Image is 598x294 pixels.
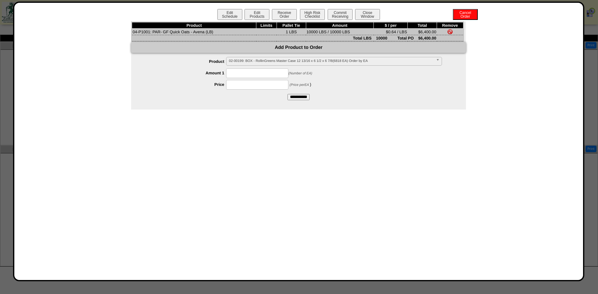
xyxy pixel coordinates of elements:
[144,80,466,90] div: )
[132,35,437,41] td: Total LBS 10000 Total PO $6,400.00
[244,9,269,20] button: EditProducts
[256,22,277,29] th: Limits
[306,22,374,29] th: Amount
[131,42,466,53] div: Add Product to Order
[290,83,310,87] span: (Price per
[299,14,326,19] a: High RiskChecklist
[374,29,408,35] td: $0.64 / LBS
[144,71,226,75] label: Amount 1
[300,9,325,20] button: High RiskChecklist
[306,30,350,34] span: 10000 LBS / 10000 LBS
[272,9,297,20] button: ReceiveOrder
[132,22,256,29] th: Product
[355,9,380,20] button: CloseWindow
[437,22,463,29] th: Remove
[374,22,408,29] th: $ / per
[354,14,381,19] a: CloseWindow
[328,9,353,20] button: CommitReceiving
[453,9,478,20] button: CancelOrder
[144,82,226,87] label: Price
[144,59,226,64] label: Product
[288,72,312,75] span: (Number of EA)
[408,22,437,29] th: Total
[286,30,297,34] span: 1 LBS
[132,29,256,35] td: 04-P1001: PAR- GF Quick Oats - Avena (LB)
[277,22,306,29] th: Pallet Tie
[217,9,242,20] button: EditSchedule
[448,29,453,34] img: Remove Item
[304,83,309,87] span: EA
[408,29,437,35] td: $6,400.00
[229,57,434,65] span: 02-00199: BOX - RollinGreens Master Case 12 13/16 x 6 1/2 x 6 7/8(6818 EA) Order by EA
